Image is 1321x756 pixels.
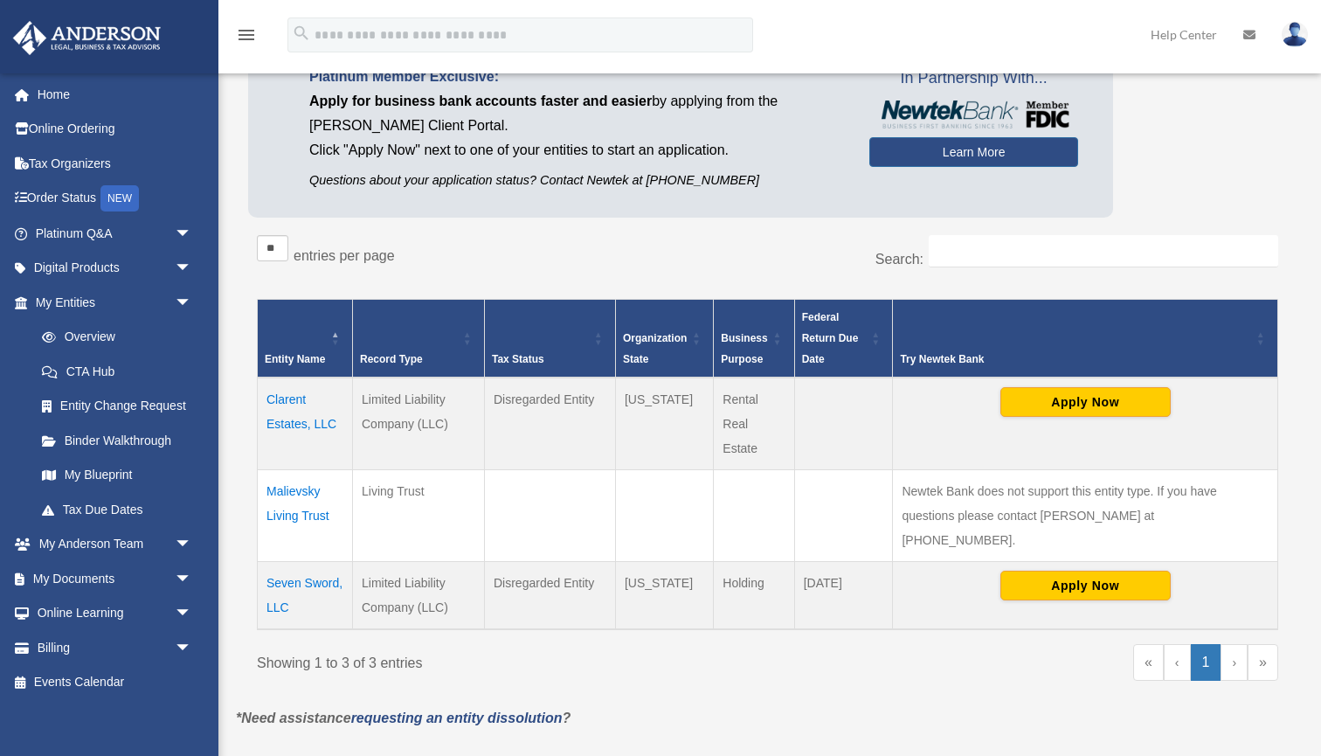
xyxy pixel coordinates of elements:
[875,252,923,267] label: Search:
[484,300,615,378] th: Tax Status: Activate to sort
[258,470,353,562] td: Malievsky Living Trust
[309,89,843,138] p: by applying from the [PERSON_NAME] Client Portal.
[258,562,353,630] td: Seven Sword, LLC
[24,354,210,389] a: CTA Hub
[1221,644,1248,681] a: Next
[714,378,794,470] td: Rental Real Estate
[175,251,210,287] span: arrow_drop_down
[257,644,755,676] div: Showing 1 to 3 of 3 entries
[236,24,257,45] i: menu
[309,94,652,108] span: Apply for business bank accounts faster and easier
[615,378,713,470] td: [US_STATE]
[175,630,210,666] span: arrow_drop_down
[353,378,485,470] td: Limited Liability Company (LLC)
[12,112,218,147] a: Online Ordering
[794,562,893,630] td: [DATE]
[869,65,1078,93] span: In Partnership With...
[1133,644,1164,681] a: First
[292,24,311,43] i: search
[12,665,218,700] a: Events Calendar
[12,561,218,596] a: My Documentsarrow_drop_down
[12,251,218,286] a: Digital Productsarrow_drop_down
[12,596,218,631] a: Online Learningarrow_drop_down
[360,353,423,365] span: Record Type
[900,349,1251,370] div: Try Newtek Bank
[258,378,353,470] td: Clarent Estates, LLC
[878,101,1069,128] img: NewtekBankLogoSM.png
[615,562,713,630] td: [US_STATE]
[714,562,794,630] td: Holding
[353,300,485,378] th: Record Type: Activate to sort
[484,562,615,630] td: Disregarded Entity
[175,596,210,632] span: arrow_drop_down
[492,353,544,365] span: Tax Status
[802,311,859,365] span: Federal Return Due Date
[24,423,210,458] a: Binder Walkthrough
[12,630,218,665] a: Billingarrow_drop_down
[1191,644,1221,681] a: 1
[1248,644,1278,681] a: Last
[309,170,843,191] p: Questions about your application status? Contact Newtek at [PHONE_NUMBER]
[1164,644,1191,681] a: Previous
[12,216,218,251] a: Platinum Q&Aarrow_drop_down
[1000,387,1171,417] button: Apply Now
[351,711,563,725] a: requesting an entity dissolution
[869,137,1078,167] a: Learn More
[175,527,210,563] span: arrow_drop_down
[353,562,485,630] td: Limited Liability Company (LLC)
[175,285,210,321] span: arrow_drop_down
[24,389,210,424] a: Entity Change Request
[623,332,687,365] span: Organization State
[236,31,257,45] a: menu
[893,470,1278,562] td: Newtek Bank does not support this entity type. If you have questions please contact [PERSON_NAME]...
[615,300,713,378] th: Organization State: Activate to sort
[8,21,166,55] img: Anderson Advisors Platinum Portal
[12,77,218,112] a: Home
[24,320,201,355] a: Overview
[12,181,218,217] a: Order StatusNEW
[721,332,767,365] span: Business Purpose
[265,353,325,365] span: Entity Name
[24,458,210,493] a: My Blueprint
[353,470,485,562] td: Living Trust
[175,216,210,252] span: arrow_drop_down
[714,300,794,378] th: Business Purpose: Activate to sort
[893,300,1278,378] th: Try Newtek Bank : Activate to sort
[258,300,353,378] th: Entity Name: Activate to invert sorting
[294,248,395,263] label: entries per page
[100,185,139,212] div: NEW
[12,146,218,181] a: Tax Organizers
[309,138,843,163] p: Click "Apply Now" next to one of your entities to start an application.
[236,711,571,725] em: *Need assistance ?
[484,378,615,470] td: Disregarded Entity
[794,300,893,378] th: Federal Return Due Date: Activate to sort
[12,285,210,320] a: My Entitiesarrow_drop_down
[12,527,218,562] a: My Anderson Teamarrow_drop_down
[1282,22,1308,47] img: User Pic
[1000,571,1171,600] button: Apply Now
[175,561,210,597] span: arrow_drop_down
[309,65,843,89] p: Platinum Member Exclusive:
[24,492,210,527] a: Tax Due Dates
